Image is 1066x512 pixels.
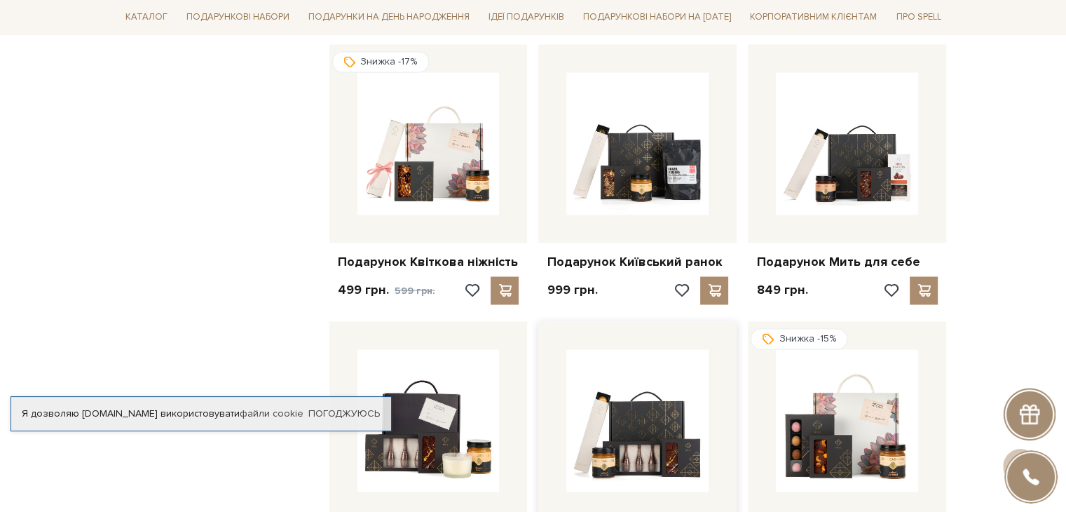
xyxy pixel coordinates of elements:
span: Подарунки на День народження [303,7,475,29]
div: Знижка -15% [751,328,847,349]
span: 599 грн. [395,285,435,297]
span: Про Spell [890,7,946,29]
div: Знижка -17% [332,51,429,72]
span: Ідеї подарунків [483,7,570,29]
a: Подарункові набори на [DATE] [578,6,737,29]
p: 849 грн. [756,282,807,298]
span: Подарункові набори [181,7,295,29]
a: Подарунок Мить для себе [756,254,938,270]
span: Каталог [120,7,173,29]
p: 999 грн. [547,282,597,298]
a: Подарунок Квіткова ніжність [338,254,519,270]
a: файли cookie [240,407,303,419]
div: Я дозволяю [DOMAIN_NAME] використовувати [11,407,391,420]
p: 499 грн. [338,282,435,299]
a: Подарунок Київський ранок [547,254,728,270]
a: Корпоративним клієнтам [744,6,882,29]
a: Погоджуюсь [308,407,380,420]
